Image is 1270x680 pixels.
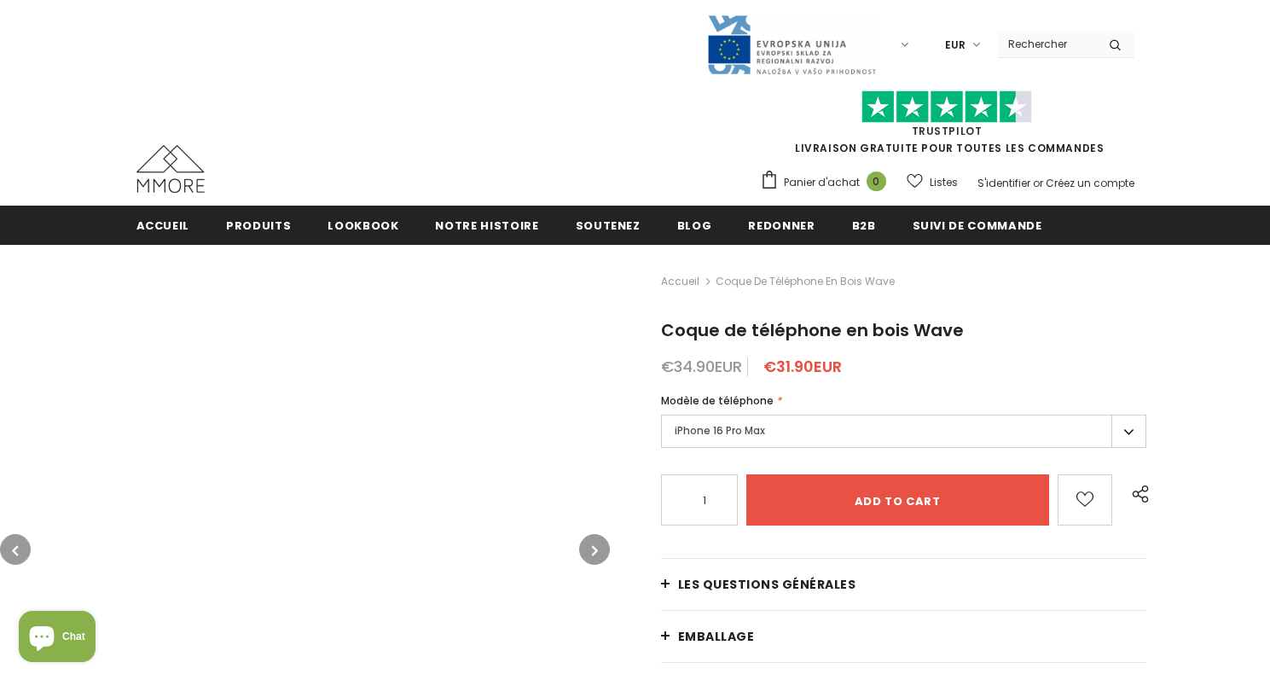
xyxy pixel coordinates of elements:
[435,218,538,234] span: Notre histoire
[912,124,983,138] a: TrustPilot
[678,628,755,645] span: EMBALLAGE
[435,206,538,244] a: Notre histoire
[661,271,699,292] a: Accueil
[677,218,712,234] span: Blog
[328,218,398,234] span: Lookbook
[760,98,1134,155] span: LIVRAISON GRATUITE POUR TOUTES LES COMMANDES
[14,611,101,666] inbox-online-store-chat: Shopify online store chat
[677,206,712,244] a: Blog
[706,14,877,76] img: Javni Razpis
[930,174,958,191] span: Listes
[226,218,291,234] span: Produits
[907,167,958,197] a: Listes
[661,559,1147,610] a: Les questions générales
[852,218,876,234] span: B2B
[576,218,641,234] span: soutenez
[748,206,815,244] a: Redonner
[748,218,815,234] span: Redonner
[706,37,877,51] a: Javni Razpis
[763,356,842,377] span: €31.90EUR
[913,206,1042,244] a: Suivi de commande
[977,176,1030,190] a: S'identifier
[136,145,205,193] img: Cas MMORE
[913,218,1042,234] span: Suivi de commande
[661,393,774,408] span: Modèle de téléphone
[1033,176,1043,190] span: or
[784,174,860,191] span: Panier d'achat
[861,90,1032,124] img: Faites confiance aux étoiles pilotes
[867,171,886,191] span: 0
[678,576,856,593] span: Les questions générales
[661,356,742,377] span: €34.90EUR
[661,318,964,342] span: Coque de téléphone en bois Wave
[136,206,190,244] a: Accueil
[716,271,895,292] span: Coque de téléphone en bois Wave
[576,206,641,244] a: soutenez
[998,32,1096,56] input: Search Site
[746,474,1049,526] input: Add to cart
[661,415,1147,448] label: iPhone 16 Pro Max
[852,206,876,244] a: B2B
[1046,176,1134,190] a: Créez un compte
[136,218,190,234] span: Accueil
[945,37,966,54] span: EUR
[328,206,398,244] a: Lookbook
[226,206,291,244] a: Produits
[661,611,1147,662] a: EMBALLAGE
[760,170,895,195] a: Panier d'achat 0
